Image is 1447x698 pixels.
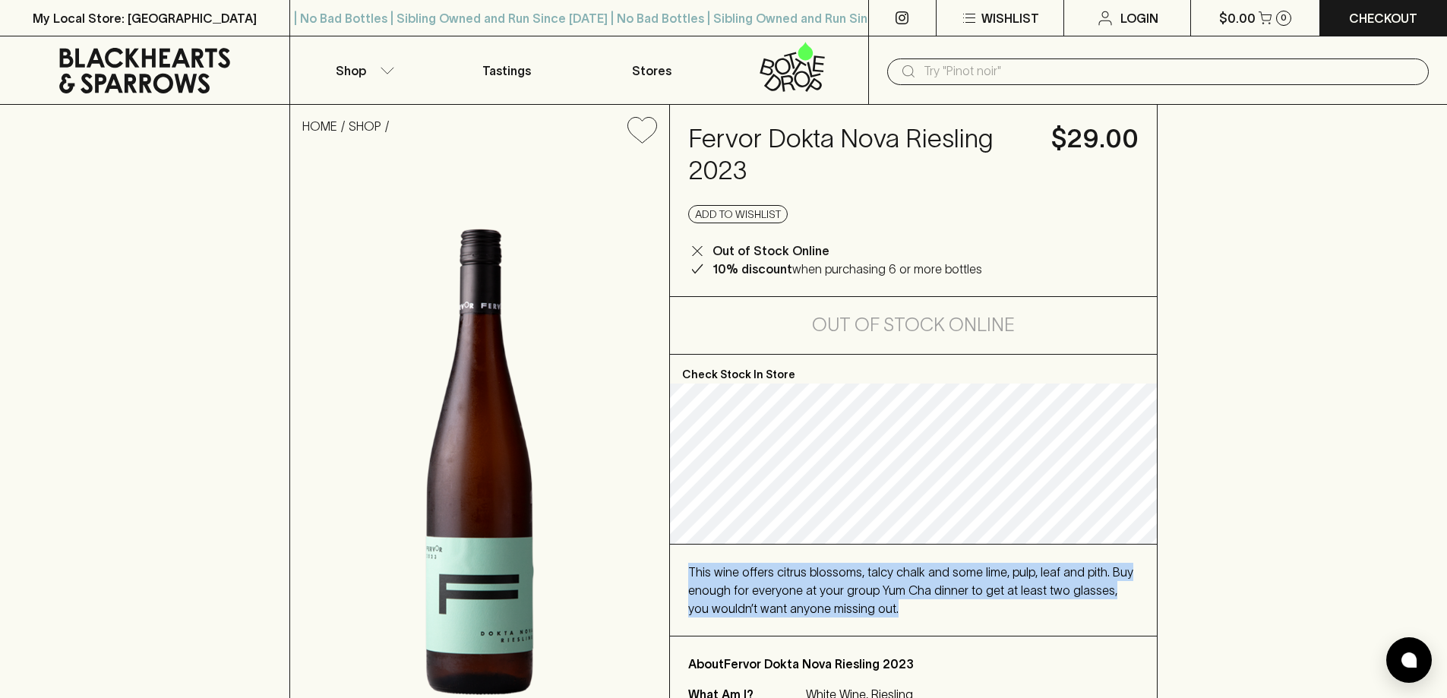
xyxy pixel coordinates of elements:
[1051,123,1139,155] h4: $29.00
[434,36,579,104] a: Tastings
[1401,652,1417,668] img: bubble-icon
[712,242,829,260] p: Out of Stock Online
[1120,9,1158,27] p: Login
[621,111,663,150] button: Add to wishlist
[712,262,792,276] b: 10% discount
[1219,9,1256,27] p: $0.00
[1349,9,1417,27] p: Checkout
[349,119,381,133] a: SHOP
[981,9,1039,27] p: Wishlist
[688,123,1033,187] h4: Fervor Dokta Nova Riesling 2023
[924,59,1417,84] input: Try "Pinot noir"
[632,62,671,80] p: Stores
[688,565,1133,615] span: This wine offers citrus blossoms, talcy chalk and some lime, pulp, leaf and pith. Buy enough for ...
[482,62,531,80] p: Tastings
[812,313,1015,337] h5: Out of Stock Online
[33,9,257,27] p: My Local Store: [GEOGRAPHIC_DATA]
[302,119,337,133] a: HOME
[688,205,788,223] button: Add to wishlist
[290,36,434,104] button: Shop
[1281,14,1287,22] p: 0
[580,36,724,104] a: Stores
[670,355,1157,384] p: Check Stock In Store
[336,62,366,80] p: Shop
[688,655,1139,673] p: About Fervor Dokta Nova Riesling 2023
[712,260,982,278] p: when purchasing 6 or more bottles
